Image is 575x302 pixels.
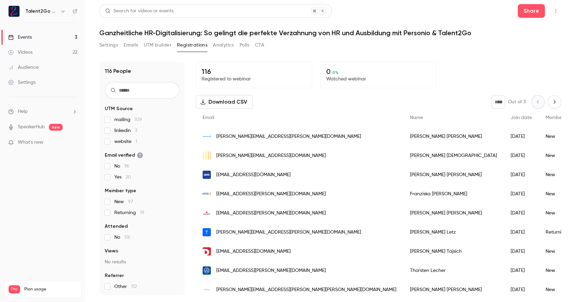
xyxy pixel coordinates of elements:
[216,286,396,293] span: [PERSON_NAME][EMAIL_ADDRESS][PERSON_NAME][PERSON_NAME][DOMAIN_NAME]
[508,99,526,105] p: Out of 3
[548,95,561,109] button: Next page
[105,248,118,254] span: Views
[136,139,137,144] span: 1
[203,115,214,120] span: Email
[504,242,539,261] div: [DATE]
[216,267,326,274] span: [EMAIL_ADDRESS][PERSON_NAME][DOMAIN_NAME]
[403,165,504,184] div: [PERSON_NAME] [PERSON_NAME]
[240,40,250,51] button: Polls
[18,139,43,146] span: What's new
[114,174,131,181] span: Yes
[403,146,504,165] div: [PERSON_NAME] [DEMOGRAPHIC_DATA]
[124,164,129,169] span: 96
[403,127,504,146] div: [PERSON_NAME] [PERSON_NAME]
[196,95,253,109] button: Download CSV
[326,76,431,82] p: Watched webinar
[203,209,211,217] img: datagroup.de
[518,4,545,18] button: Share
[202,67,306,76] p: 116
[504,165,539,184] div: [DATE]
[9,6,20,17] img: Talent2Go GmbH
[114,209,144,216] span: Returning
[99,40,118,51] button: Settings
[403,280,504,299] div: [PERSON_NAME] [PERSON_NAME]
[128,199,133,204] span: 97
[8,79,36,86] div: Settings
[8,34,32,41] div: Events
[25,8,57,15] h6: Talent2Go GmbH
[403,203,504,223] div: [PERSON_NAME] [PERSON_NAME]
[511,115,532,120] span: Join date
[255,40,264,51] button: CTA
[403,242,504,261] div: [PERSON_NAME] Tajsich
[203,286,211,294] img: lauda.de
[114,127,137,134] span: linkedin
[114,163,129,170] span: No
[203,266,211,275] img: fritzwinter.de
[24,287,77,292] span: Plan usage
[504,127,539,146] div: [DATE]
[131,284,137,289] span: 112
[203,190,211,198] img: lecos.de
[202,76,306,82] p: Registered to webinar
[504,261,539,280] div: [DATE]
[504,223,539,242] div: [DATE]
[8,49,33,56] div: Videos
[8,108,77,115] li: help-dropdown-opener
[105,152,143,159] span: Email verified
[105,187,136,194] span: Member type
[216,191,326,198] span: [EMAIL_ADDRESS][PERSON_NAME][DOMAIN_NAME]
[403,184,504,203] div: Franziska [PERSON_NAME]
[203,247,211,255] img: duvenbeck.de
[105,272,124,279] span: Referrer
[216,210,326,217] span: [EMAIL_ADDRESS][PERSON_NAME][DOMAIN_NAME]
[8,64,39,71] div: Audience
[105,67,131,75] h1: 116 People
[403,223,504,242] div: [PERSON_NAME] Letz
[203,228,211,236] img: telefonica.com
[114,283,137,290] span: Other
[114,116,142,123] span: mailing
[504,146,539,165] div: [DATE]
[105,105,133,112] span: UTM Source
[114,234,130,241] span: No
[216,133,361,140] span: [PERSON_NAME][EMAIL_ADDRESS][PERSON_NAME][DOMAIN_NAME]
[99,29,561,37] h1: Ganzheitliche HR-Digitalisierung: So gelingt die perfekte Verzahnung von HR und Ausbildung mit Pe...
[114,138,137,145] span: website
[403,261,504,280] div: Thorsten Lecher
[216,229,361,236] span: [PERSON_NAME][EMAIL_ADDRESS][PERSON_NAME][DOMAIN_NAME]
[326,67,431,76] p: 0
[126,175,131,180] span: 20
[18,123,45,131] a: SpeakerHub
[177,40,207,51] button: Registrations
[135,128,137,133] span: 3
[546,115,575,120] span: Member type
[504,203,539,223] div: [DATE]
[332,70,338,75] span: 0 %
[410,115,423,120] span: Name
[140,210,144,215] span: 19
[216,171,291,179] span: [EMAIL_ADDRESS][DOMAIN_NAME]
[216,248,291,255] span: [EMAIL_ADDRESS][DOMAIN_NAME]
[144,40,171,51] button: UTM builder
[203,132,211,141] img: volkswohl-bund.de
[213,40,234,51] button: Analytics
[114,198,133,205] span: New
[18,108,28,115] span: Help
[203,152,211,160] img: logserv.biz
[105,223,128,230] span: Attended
[105,259,179,265] p: No results
[124,235,130,240] span: 116
[124,40,138,51] button: Emails
[9,285,20,293] span: Pro
[203,171,211,179] img: gmx.de
[504,280,539,299] div: [DATE]
[504,184,539,203] div: [DATE]
[105,105,179,290] section: facet-groups
[135,117,142,122] span: 109
[49,124,63,131] span: new
[216,152,326,159] span: [PERSON_NAME][EMAIL_ADDRESS][DOMAIN_NAME]
[105,8,174,15] div: Search for videos or events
